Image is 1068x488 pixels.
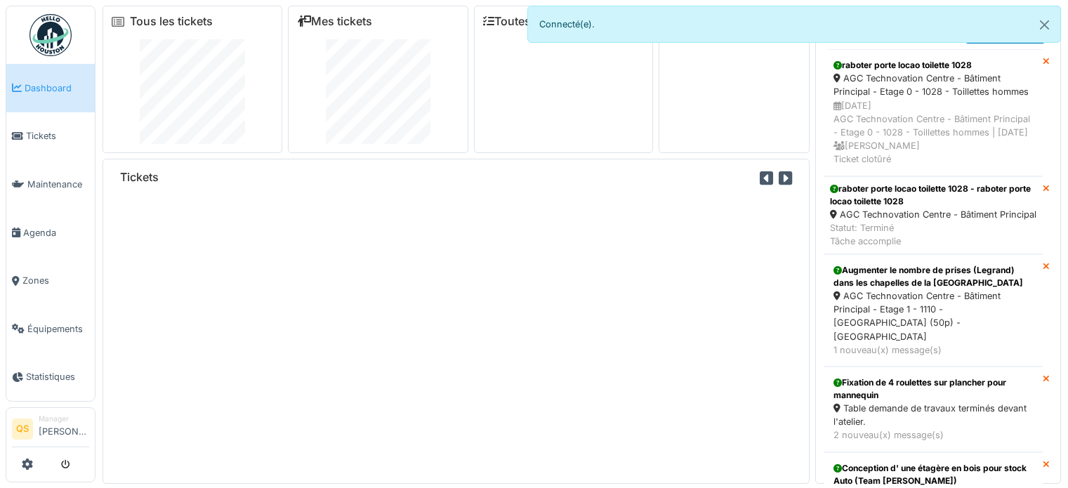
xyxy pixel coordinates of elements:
span: Zones [22,274,89,287]
div: AGC Technovation Centre - Bâtiment Principal - Etage 0 - 1028 - Toillettes hommes [833,72,1034,98]
div: Statut: Terminé Tâche accomplie [830,221,1037,248]
a: Dashboard [6,64,95,112]
div: 1 nouveau(x) message(s) [833,343,1034,357]
a: raboter porte locao toilette 1028 AGC Technovation Centre - Bâtiment Principal - Etage 0 - 1028 -... [824,49,1043,176]
a: raboter porte locao toilette 1028 - raboter porte locao toilette 1028 AGC Technovation Centre - B... [824,176,1043,255]
h6: Tickets [120,171,159,184]
li: [PERSON_NAME] [39,414,89,444]
li: QS [12,418,33,440]
a: Mes tickets [297,15,372,28]
a: Tous les tickets [130,15,213,28]
div: raboter porte locao toilette 1028 - raboter porte locao toilette 1028 [830,183,1037,208]
div: [DATE] AGC Technovation Centre - Bâtiment Principal - Etage 0 - 1028 - Toillettes hommes | [DATE]... [833,99,1034,166]
span: Équipements [27,322,89,336]
div: Table demande de travaux terminés devant l'atelier. [833,402,1034,428]
img: Badge_color-CXgf-gQk.svg [29,14,72,56]
a: Augmenter le nombre de prises (Legrand) dans les chapelles de la [GEOGRAPHIC_DATA] AGC Technovati... [824,254,1043,367]
div: AGC Technovation Centre - Bâtiment Principal - Etage 1 - 1110 - [GEOGRAPHIC_DATA] (50p) - [GEOGRA... [833,289,1034,343]
a: Agenda [6,209,95,257]
span: Maintenance [27,178,89,191]
div: Connecté(e). [527,6,1062,43]
a: Zones [6,256,95,305]
div: raboter porte locao toilette 1028 [833,59,1034,72]
div: 2 nouveau(x) message(s) [833,428,1034,442]
span: Agenda [23,226,89,239]
span: Statistiques [26,370,89,383]
span: Dashboard [25,81,89,95]
div: Conception d' une étagère en bois pour stock Auto (Team [PERSON_NAME]) [833,462,1034,487]
a: Statistiques [6,353,95,402]
div: Augmenter le nombre de prises (Legrand) dans les chapelles de la [GEOGRAPHIC_DATA] [833,264,1034,289]
a: Maintenance [6,160,95,209]
span: Tickets [26,129,89,143]
a: Fixation de 4 roulettes sur plancher pour mannequin Table demande de travaux terminés devant l'at... [824,367,1043,452]
a: QS Manager[PERSON_NAME] [12,414,89,447]
a: Équipements [6,305,95,353]
button: Close [1029,6,1060,44]
a: Toutes les tâches [483,15,588,28]
a: Tickets [6,112,95,161]
div: Manager [39,414,89,424]
div: AGC Technovation Centre - Bâtiment Principal [830,208,1037,221]
div: Fixation de 4 roulettes sur plancher pour mannequin [833,376,1034,402]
